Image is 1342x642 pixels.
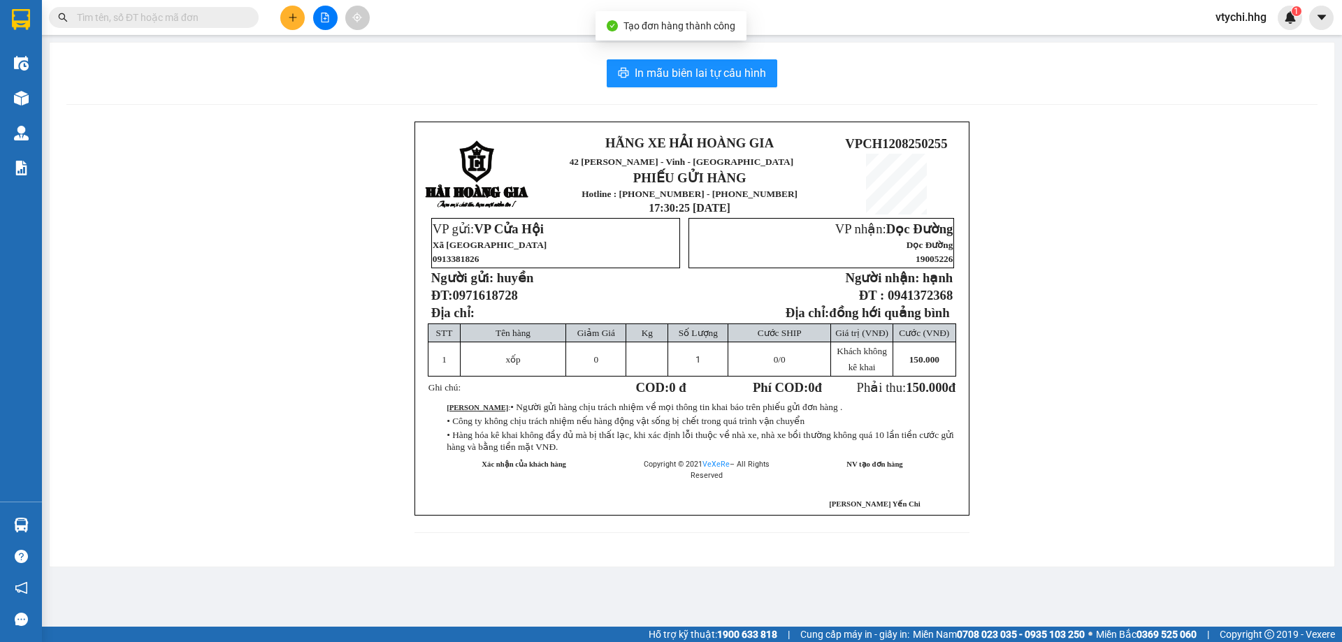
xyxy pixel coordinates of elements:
[433,240,547,250] span: Xã [GEOGRAPHIC_DATA]
[510,402,842,412] span: • Người gửi hàng chịu trách nhiệm về mọi thông tin khai báo trên phiếu gửi đơn hàng .
[436,328,453,338] span: STT
[431,305,475,320] span: Địa chỉ:
[1096,627,1197,642] span: Miền Bắc
[14,161,29,175] img: solution-icon
[835,328,888,338] span: Giá trị (VNĐ)
[636,380,686,395] strong: COD:
[829,305,949,320] strong: đồng hới quảng bình
[15,613,28,626] span: message
[607,20,618,31] span: check-circle
[886,221,953,236] span: Dọc Đường
[320,13,330,22] span: file-add
[15,550,28,563] span: question-circle
[808,380,814,395] span: 0
[77,10,242,25] input: Tìm tên, số ĐT hoặc mã đơn
[717,629,777,640] strong: 1900 633 818
[496,328,531,338] span: Tên hàng
[623,20,735,31] span: Tạo đơn hàng thành công
[957,629,1085,640] strong: 0708 023 035 - 0935 103 250
[859,288,884,302] strong: ĐT :
[845,136,947,151] span: VPCH1208250255
[1294,6,1299,16] span: 1
[633,170,746,185] strong: PHIẾU GỬI HÀNG
[635,64,766,82] span: In mẫu biên lai tự cấu hình
[425,140,530,210] img: logo
[907,240,953,250] span: Dọc Đường
[447,404,842,411] span: :
[758,328,802,338] span: Cước SHIP
[1264,629,1274,639] span: copyright
[649,627,777,642] span: Hỗ trợ kỹ thuật:
[447,416,805,426] span: • Công ty không chịu trách nhiệm nếu hàng động vật sống bị chết trong quá trình vận chuyển
[1315,11,1328,24] span: caret-down
[899,328,949,338] span: Cước (VNĐ)
[644,460,770,480] span: Copyright © 2021 – All Rights Reserved
[428,382,461,393] span: Ghi chú:
[345,6,370,30] button: aim
[837,346,886,372] span: Khách không kê khai
[909,354,939,365] span: 150.000
[923,270,953,285] span: hạnh
[431,270,493,285] strong: Người gửi:
[313,6,338,30] button: file-add
[482,460,566,468] strong: Xác nhận của khách hàng
[14,56,29,71] img: warehouse-icon
[352,13,362,22] span: aim
[288,13,298,22] span: plus
[618,67,629,80] span: printer
[594,354,599,365] span: 0
[14,518,29,532] img: warehouse-icon
[9,47,110,83] span: 42 [PERSON_NAME] - Vinh - [GEOGRAPHIC_DATA]
[433,221,544,236] span: VP gửi:
[642,328,653,338] span: Kg
[649,202,730,214] span: 17:30:25 [DATE]
[774,354,779,365] span: 0
[15,581,28,594] span: notification
[913,627,1085,642] span: Miền Nam
[906,380,948,395] span: 150.000
[26,102,96,132] strong: PHIẾU GỬI HÀNG
[5,58,8,127] img: logo
[835,221,953,236] span: VP nhận:
[505,354,520,365] span: xốp
[857,380,956,395] span: Phải thu:
[14,126,29,140] img: warehouse-icon
[829,500,920,508] span: [PERSON_NAME] Yến Chi
[1292,6,1301,16] sup: 1
[753,380,822,395] strong: Phí COD: đ
[702,460,730,469] a: VeXeRe
[916,254,953,264] span: 19005226
[582,189,798,199] strong: Hotline : [PHONE_NUMBER] - [PHONE_NUMBER]
[948,380,955,395] span: đ
[577,328,615,338] span: Giảm Giá
[12,9,30,30] img: logo-vxr
[1088,632,1092,637] span: ⚪️
[788,627,790,642] span: |
[846,460,902,468] strong: NV tạo đơn hàng
[453,288,518,302] span: 0971618728
[888,288,953,302] span: 0941372368
[669,380,686,395] span: 0 đ
[607,59,777,87] button: printerIn mẫu biên lai tự cấu hình
[605,136,774,150] strong: HÃNG XE HẢI HOÀNG GIA
[1309,6,1334,30] button: caret-down
[845,270,919,285] strong: Người nhận:
[786,305,829,320] strong: Địa chỉ:
[497,270,533,285] span: huyền
[774,354,786,365] span: /0
[17,14,105,44] strong: HÃNG XE HẢI HOÀNG GIA
[442,354,447,365] span: 1
[431,288,518,302] strong: ĐT:
[695,354,700,365] span: 1
[447,430,954,452] span: • Hàng hóa kê khai không đầy đủ mà bị thất lạc, khi xác định lỗi thuộc về nhà xe, nhà xe bồi thườ...
[447,404,508,411] strong: [PERSON_NAME]
[570,156,794,167] span: 42 [PERSON_NAME] - Vinh - [GEOGRAPHIC_DATA]
[280,6,305,30] button: plus
[1137,629,1197,640] strong: 0369 525 060
[1204,8,1278,26] span: vtychi.hhg
[58,13,68,22] span: search
[800,627,909,642] span: Cung cấp máy in - giấy in:
[1284,11,1297,24] img: icon-new-feature
[474,221,544,236] span: VP Cửa Hội
[679,328,718,338] span: Số Lượng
